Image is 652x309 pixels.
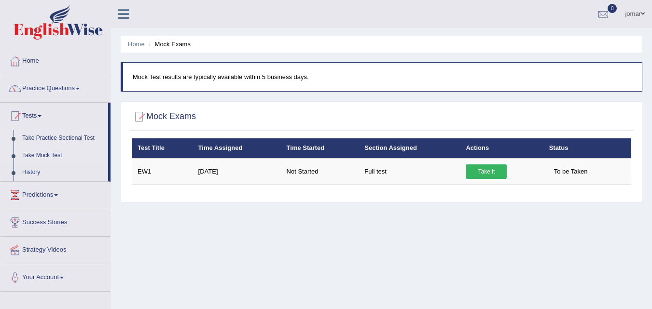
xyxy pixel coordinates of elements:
[128,40,145,48] a: Home
[0,48,111,72] a: Home
[466,164,507,179] a: Take it
[0,237,111,261] a: Strategy Videos
[359,138,460,159] th: Section Assigned
[18,164,108,181] a: History
[132,159,193,185] td: EW1
[0,209,111,233] a: Success Stories
[193,159,281,185] td: [DATE]
[460,138,543,159] th: Actions
[359,159,460,185] td: Full test
[18,130,108,147] a: Take Practice Sectional Test
[0,75,111,99] a: Practice Questions
[544,138,631,159] th: Status
[132,109,196,124] h2: Mock Exams
[133,72,632,81] p: Mock Test results are typically available within 5 business days.
[18,147,108,164] a: Take Mock Test
[549,164,593,179] span: To be Taken
[193,138,281,159] th: Time Assigned
[0,103,108,127] a: Tests
[0,264,111,288] a: Your Account
[0,182,111,206] a: Predictions
[281,159,360,185] td: Not Started
[281,138,360,159] th: Time Started
[146,40,191,49] li: Mock Exams
[608,4,617,13] span: 0
[132,138,193,159] th: Test Title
